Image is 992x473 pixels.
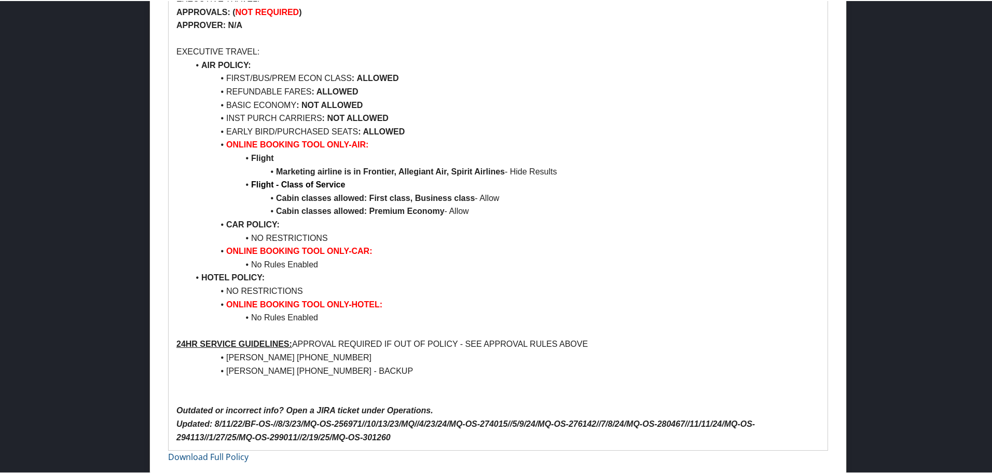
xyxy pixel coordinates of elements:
[176,339,292,347] u: 24HR SERVICE GUIDELINES:
[189,363,820,377] li: [PERSON_NAME] [PHONE_NUMBER] - BACKUP
[176,44,820,58] p: EXECUTIVE TRAVEL:
[189,191,820,204] li: - Allow
[189,84,820,98] li: REFUNDABLE FARES
[189,164,820,178] li: - Hide Results
[322,113,389,121] strong: : NOT ALLOWED
[311,86,358,95] strong: : ALLOWED
[189,231,820,244] li: NO RESTRICTIONS
[176,7,235,16] strong: APPROVALS: (
[176,405,433,414] em: Outdated or incorrect info? Open a JIRA ticket under Operations.
[276,206,445,214] strong: Cabin classes allowed: Premium Economy
[189,257,820,271] li: No Rules Enabled
[189,310,820,323] li: No Rules Enabled
[251,179,345,188] strong: Flight - Class of Service
[276,193,475,201] strong: Cabin classes allowed: First class, Business class
[176,418,755,441] em: Updated: 8/11/22/BF-OS-//8/3/23/MQ-OS-256971//10/13/23/MQ//4/23/24/MQ-OS-274015//5/9/24/MQ-OS-276...
[226,219,280,228] strong: CAR POLICY:
[189,204,820,217] li: - Allow
[168,450,249,462] a: Download Full Policy
[201,272,265,281] strong: HOTEL POLICY:
[296,100,363,109] strong: : NOT ALLOWED
[235,7,299,16] strong: NOT REQUIRED
[176,336,820,350] p: APPROVAL REQUIRED IF OUT OF POLICY - SEE APPROVAL RULES ABOVE
[189,111,820,124] li: INST PURCH CARRIERS
[276,166,505,175] strong: Marketing airline is in Frontier, Allegiant Air, Spirit Airlines
[176,20,242,29] strong: APPROVER: N/A
[189,124,820,138] li: EARLY BIRD/PURCHASED SEATS
[299,7,301,16] strong: )
[358,126,405,135] strong: : ALLOWED
[251,153,274,161] strong: Flight
[201,60,251,69] strong: AIR POLICY:
[226,299,382,308] strong: ONLINE BOOKING TOOL ONLY-HOTEL:
[189,350,820,363] li: [PERSON_NAME] [PHONE_NUMBER]
[357,73,399,82] strong: ALLOWED
[189,98,820,111] li: BASIC ECONOMY
[352,73,354,82] strong: :
[189,71,820,84] li: FIRST/BUS/PREM ECON CLASS
[226,139,368,148] strong: ONLINE BOOKING TOOL ONLY-AIR:
[189,283,820,297] li: NO RESTRICTIONS
[226,246,373,254] strong: ONLINE BOOKING TOOL ONLY-CAR:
